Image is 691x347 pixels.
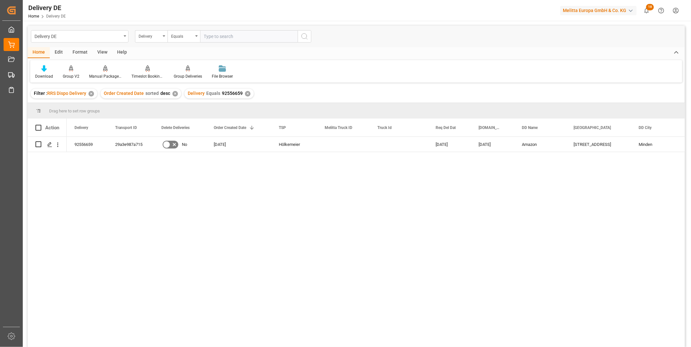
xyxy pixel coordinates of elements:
button: open menu [31,30,129,43]
span: Delivery [188,91,205,96]
input: Type to search [200,30,298,43]
button: Melitta Europa GmbH & Co. KG [560,4,639,17]
button: open menu [168,30,200,43]
span: DD City [639,125,652,130]
span: [DOMAIN_NAME] Dat [479,125,500,130]
span: Melitta Truck ID [325,125,352,130]
div: [STREET_ADDRESS] [566,137,631,152]
div: Manual Package TypeDetermination [89,73,122,79]
div: View [92,47,112,58]
div: Melitta Europa GmbH & Co. KG [560,6,637,15]
span: Delivery [75,125,88,130]
div: [DATE] [428,137,471,152]
span: Order Created Date [214,125,246,130]
div: Delivery DE [34,32,121,40]
div: 92556659 [67,137,107,152]
div: Action [45,125,59,131]
div: Equals [171,32,193,39]
div: Home [28,47,50,58]
div: ✕ [172,91,178,96]
span: desc [160,91,170,96]
span: Transport ID [115,125,137,130]
span: Filter : [34,91,47,96]
span: RRS Dispo Delivery [47,91,86,96]
div: File Browser [212,73,233,79]
span: Order Created Date [104,91,144,96]
div: Download [35,73,53,79]
span: DD Name [522,125,538,130]
div: Hölkemeier [271,137,317,152]
div: Minden [631,137,689,152]
button: show 18 new notifications [639,3,654,18]
div: Timeslot Booking Report [131,73,164,79]
div: Press SPACE to select this row. [28,137,67,152]
span: Truck Id [377,125,392,130]
div: ✕ [245,91,251,96]
a: Home [28,14,39,19]
span: No [182,137,187,152]
div: Help [112,47,132,58]
div: Edit [50,47,68,58]
span: TSP [279,125,286,130]
div: Delivery DE [28,3,66,13]
span: Req Del Dat [436,125,456,130]
span: Drag here to set row groups [49,109,100,113]
span: 18 [646,4,654,10]
div: 29a3e987a715 [107,137,154,152]
div: [DATE] [471,137,514,152]
div: ✕ [88,91,94,96]
button: open menu [135,30,168,43]
div: Amazon [514,137,566,152]
span: 92556659 [222,91,243,96]
span: Delete Deliveries [161,125,190,130]
div: Group Deliveries [174,73,202,79]
button: Help Center [654,3,669,18]
div: Delivery [139,32,161,39]
button: search button [298,30,311,43]
span: Equals [206,91,220,96]
span: sorted [145,91,159,96]
div: Group V2 [63,73,79,79]
div: [DATE] [206,137,271,152]
span: [GEOGRAPHIC_DATA] [574,125,611,130]
div: Format [68,47,92,58]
